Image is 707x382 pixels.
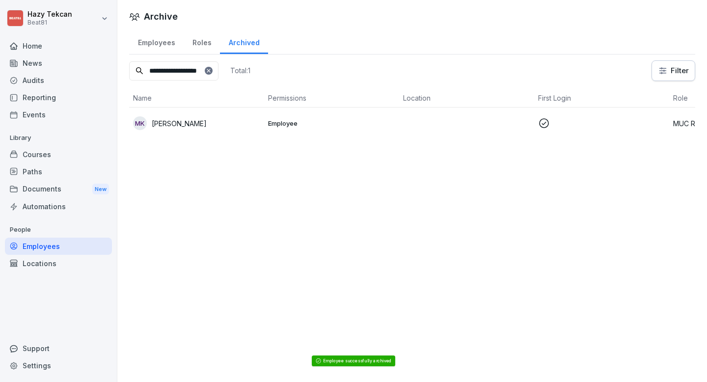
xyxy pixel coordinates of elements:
[220,29,268,54] a: Archived
[5,255,112,272] a: Locations
[5,340,112,357] div: Support
[184,29,220,54] a: Roles
[133,116,147,130] div: MK
[5,180,112,198] a: DocumentsNew
[5,55,112,72] a: News
[27,10,72,19] p: Hazy Tekcan
[5,222,112,238] p: People
[652,61,695,81] button: Filter
[323,358,391,364] div: Employee successfully archived
[230,66,250,75] p: Total: 1
[27,19,72,26] p: Beat81
[92,184,109,195] div: New
[5,163,112,180] a: Paths
[268,119,395,128] p: Employee
[534,89,669,108] th: First Login
[5,37,112,55] a: Home
[129,89,264,108] th: Name
[5,130,112,146] p: Library
[129,29,184,54] a: Employees
[5,146,112,163] a: Courses
[152,118,207,129] p: [PERSON_NAME]
[399,89,534,108] th: Location
[5,89,112,106] a: Reporting
[144,10,178,23] h1: Archive
[5,357,112,374] a: Settings
[264,89,399,108] th: Permissions
[658,66,689,76] div: Filter
[5,106,112,123] a: Events
[5,72,112,89] a: Audits
[5,180,112,198] div: Documents
[5,198,112,215] a: Automations
[5,238,112,255] a: Employees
